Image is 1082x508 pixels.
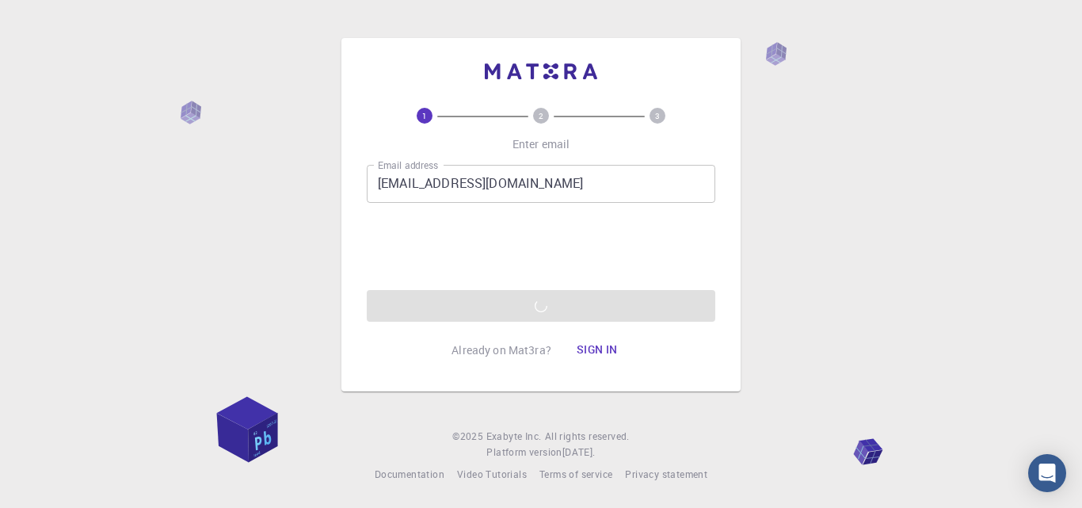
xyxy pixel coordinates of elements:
span: [DATE] . [562,445,596,458]
a: Video Tutorials [457,467,527,483]
a: [DATE]. [562,445,596,460]
span: Video Tutorials [457,468,527,480]
div: Open Intercom Messenger [1028,454,1066,492]
text: 2 [539,110,543,121]
p: Enter email [512,136,570,152]
a: Terms of service [539,467,612,483]
span: Terms of service [539,468,612,480]
a: Exabyte Inc. [486,429,542,445]
button: Sign in [564,334,631,366]
span: © 2025 [452,429,486,445]
span: Exabyte Inc. [486,430,542,442]
span: Privacy statement [625,468,707,480]
iframe: reCAPTCHA [421,216,661,277]
p: Already on Mat3ra? [451,342,551,358]
text: 1 [422,110,427,121]
a: Privacy statement [625,467,707,483]
a: Documentation [375,467,444,483]
span: Platform version [486,445,562,460]
span: All rights reserved. [545,429,630,445]
span: Documentation [375,468,444,480]
label: Email address [378,159,438,172]
text: 3 [655,110,660,121]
